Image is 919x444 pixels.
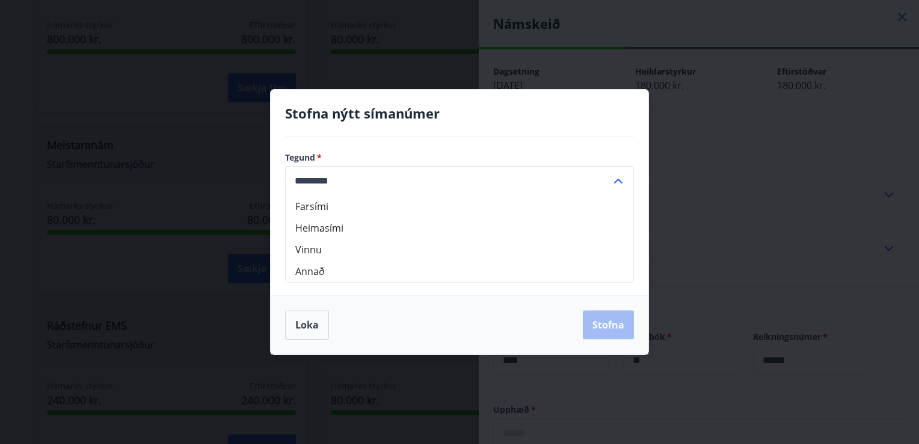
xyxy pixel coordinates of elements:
[285,104,634,122] h4: Stofna nýtt símanúmer
[286,239,633,261] li: Vinnu
[286,217,633,239] li: Heimasími
[285,310,329,340] button: Loka
[285,152,634,164] label: Tegund
[286,196,633,217] li: Farsími
[286,261,633,282] li: Annað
